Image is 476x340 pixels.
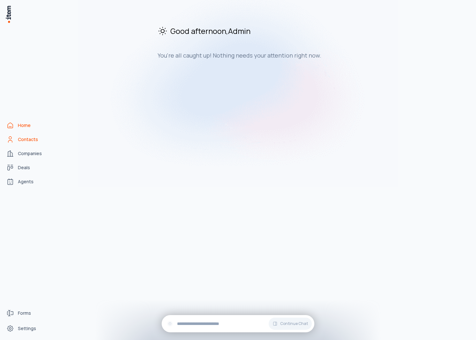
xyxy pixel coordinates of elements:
[18,325,36,332] span: Settings
[280,321,308,326] span: Continue Chat
[4,307,52,320] a: Forms
[4,175,52,188] a: Agents
[18,164,30,171] span: Deals
[4,147,52,160] a: Companies
[18,136,38,143] span: Contacts
[18,122,31,129] span: Home
[5,5,12,23] img: Item Brain Logo
[18,310,31,316] span: Forms
[4,133,52,146] a: Contacts
[4,161,52,174] a: deals
[269,318,312,330] button: Continue Chat
[4,322,52,335] a: Settings
[157,26,372,36] h2: Good afternoon , Admin
[162,315,314,332] div: Continue Chat
[4,119,52,132] a: Home
[18,178,34,185] span: Agents
[18,150,42,157] span: Companies
[157,51,372,59] h3: You're all caught up! Nothing needs your attention right now.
